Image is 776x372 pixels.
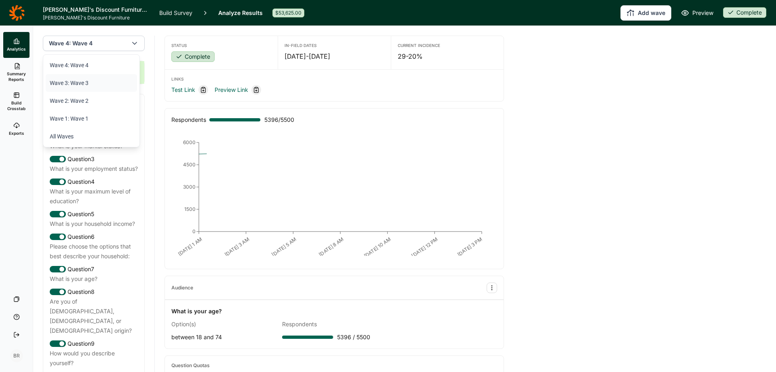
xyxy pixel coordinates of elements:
[285,43,384,48] div: In-Field Dates
[272,9,304,17] div: $53,625.00
[171,51,215,62] div: Complete
[50,264,138,274] div: Question 7
[456,236,483,257] text: [DATE] 3 PM
[264,115,294,125] span: 5396 / 5500
[171,43,271,48] div: Status
[171,334,222,340] span: between 18 and 74
[487,283,497,293] button: Audience Options
[3,116,30,142] a: Exports
[398,51,497,61] div: 29-20%
[46,56,137,74] li: Wave 4: Wave 4
[46,110,137,128] li: Wave 1: Wave 1
[6,71,26,82] span: Summary Reports
[10,349,23,362] div: BR
[177,236,203,257] text: [DATE] 1 AM
[3,87,30,116] a: Build Crosstab
[171,115,206,125] div: Respondents
[282,319,386,329] div: Respondents
[49,39,93,47] span: Wave 4: Wave 4
[285,51,384,61] div: [DATE] - [DATE]
[692,8,713,18] span: Preview
[3,58,30,87] a: Summary Reports
[363,236,392,259] text: [DATE] 10 AM
[183,139,196,145] tspan: 6000
[50,349,138,368] div: How would you describe yourself?
[171,76,497,82] div: Links
[50,287,138,297] div: Question 8
[198,85,208,95] div: Copy link
[43,5,150,15] h1: [PERSON_NAME]'s Discount Furniture Ad & Brand Tracking
[46,92,137,110] li: Wave 2: Wave 2
[224,236,251,257] text: [DATE] 3 AM
[50,219,138,229] div: What is your household income?
[270,236,297,257] text: [DATE] 5 AM
[398,43,497,48] div: Current Incidence
[171,306,222,316] div: What is your age?
[50,297,138,336] div: Are you of [DEMOGRAPHIC_DATA], [DEMOGRAPHIC_DATA], or [DEMOGRAPHIC_DATA] origin?
[723,7,766,19] button: Complete
[7,46,26,52] span: Analytics
[50,209,138,219] div: Question 5
[183,184,196,190] tspan: 3000
[251,85,261,95] div: Copy link
[410,236,439,259] text: [DATE] 12 PM
[192,228,196,234] tspan: 0
[50,242,138,261] div: Please choose the options that best describe your household:
[3,32,30,58] a: Analytics
[337,332,370,342] span: 5396 / 5500
[50,177,138,187] div: Question 4
[50,154,138,164] div: Question 3
[171,85,195,95] a: Test Link
[171,362,210,369] div: Question Quotas
[46,128,137,145] li: All Waves
[171,51,215,63] button: Complete
[50,274,138,284] div: What is your age?
[50,187,138,206] div: What is your maximum level of education?
[171,319,276,329] div: Option(s)
[681,8,713,18] a: Preview
[184,206,196,212] tspan: 1500
[620,5,671,21] button: Add wave
[723,7,766,18] div: Complete
[9,130,24,136] span: Exports
[46,74,137,92] li: Wave 3: Wave 3
[318,236,345,257] text: [DATE] 8 AM
[215,85,248,95] a: Preview Link
[43,54,140,147] ul: Wave 4: Wave 4
[43,15,150,21] span: [PERSON_NAME]'s Discount Furniture
[171,285,193,291] div: Audience
[50,164,138,174] div: What is your employment status?
[50,339,138,349] div: Question 9
[43,36,145,51] button: Wave 4: Wave 4
[50,232,138,242] div: Question 6
[6,100,26,111] span: Build Crosstab
[183,162,196,168] tspan: 4500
